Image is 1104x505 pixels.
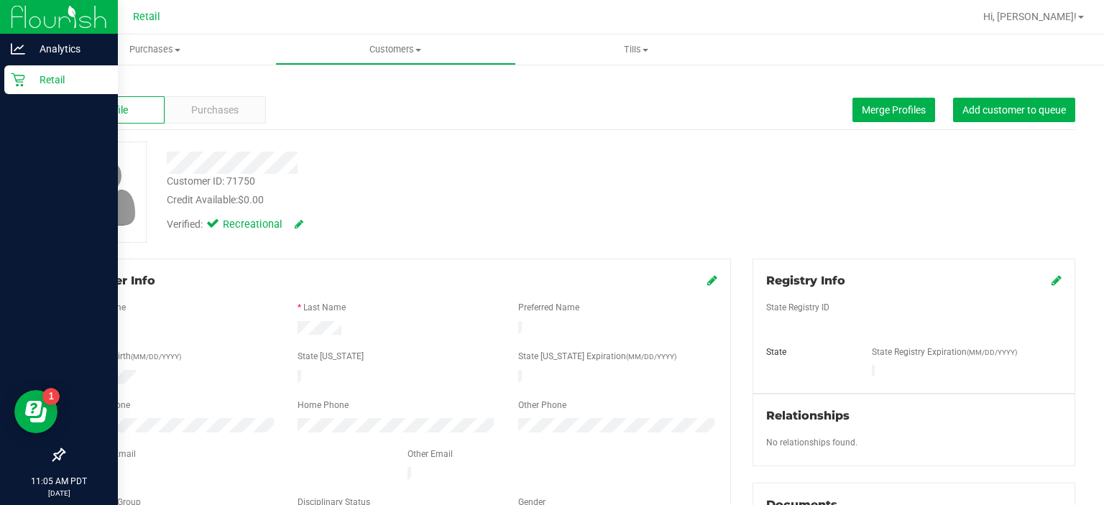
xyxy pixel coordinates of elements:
[862,104,926,116] span: Merge Profiles
[83,350,181,363] label: Date of Birth
[852,98,935,122] button: Merge Profiles
[11,42,25,56] inline-svg: Analytics
[626,353,676,361] span: (MM/DD/YYYY)
[167,193,662,208] div: Credit Available:
[518,350,676,363] label: State [US_STATE] Expiration
[167,217,303,233] div: Verified:
[42,388,60,405] iframe: Resource center unread badge
[518,301,579,314] label: Preferred Name
[298,350,364,363] label: State [US_STATE]
[34,43,275,56] span: Purchases
[303,301,346,314] label: Last Name
[131,353,181,361] span: (MM/DD/YYYY)
[872,346,1017,358] label: State Registry Expiration
[14,390,57,433] iframe: Resource center
[6,488,111,499] p: [DATE]
[518,399,566,412] label: Other Phone
[766,436,857,449] label: No relationships found.
[967,348,1017,356] span: (MM/DD/YYYY)
[133,11,160,23] span: Retail
[275,34,516,65] a: Customers
[408,448,453,460] label: Other Email
[6,475,111,488] p: 11:05 AM PDT
[766,301,829,314] label: State Registry ID
[223,217,280,233] span: Recreational
[191,103,239,118] span: Purchases
[516,34,757,65] a: Tills
[25,40,111,57] p: Analytics
[34,34,275,65] a: Purchases
[25,71,111,88] p: Retail
[238,194,264,205] span: $0.00
[766,409,850,422] span: Relationships
[962,104,1066,116] span: Add customer to queue
[167,174,255,189] div: Customer ID: 71750
[276,43,515,56] span: Customers
[298,399,349,412] label: Home Phone
[766,274,845,287] span: Registry Info
[11,73,25,87] inline-svg: Retail
[983,11,1077,22] span: Hi, [PERSON_NAME]!
[953,98,1075,122] button: Add customer to queue
[755,346,861,358] div: State
[517,43,756,56] span: Tills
